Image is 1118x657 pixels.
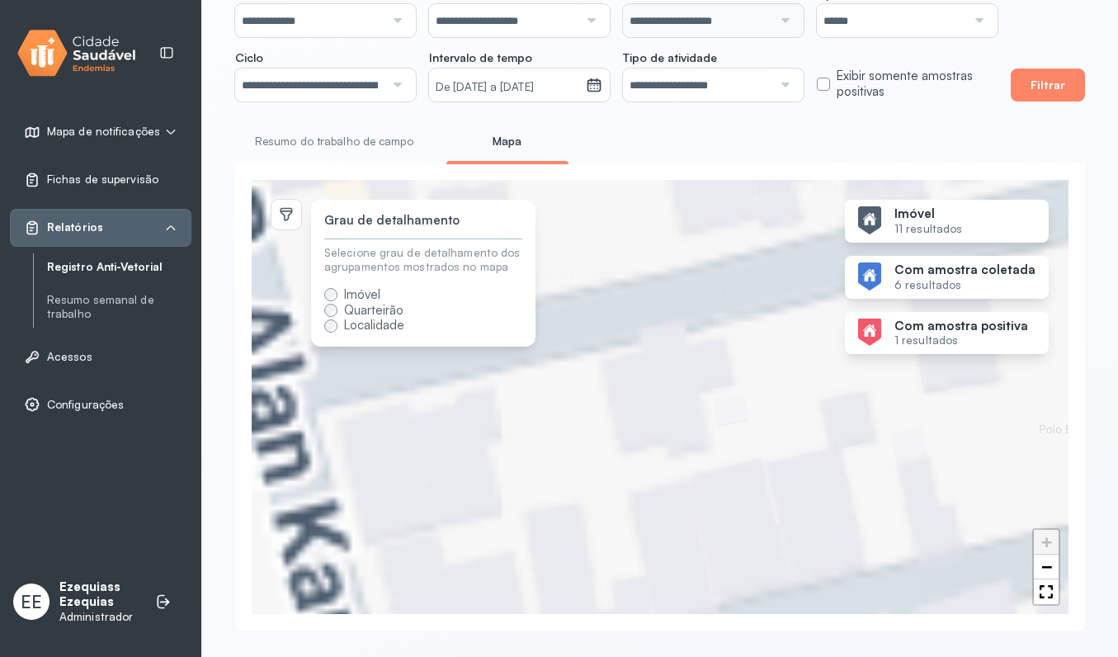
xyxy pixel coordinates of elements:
strong: Com amostra coletada [894,262,1035,278]
img: Imagem [858,262,881,291]
a: Resumo semanal de trabalho [47,290,191,324]
p: Ezequiass Ezequias [59,579,139,611]
span: Acessos [47,350,92,364]
small: 6 resultados [894,278,1035,292]
span: Configurações [47,398,124,412]
img: Imagem [858,206,881,234]
span: Quarteirão [344,302,403,318]
small: 1 resultados [894,333,1028,347]
div: Selecione grau de detalhamento dos agrupamentos mostrados no mapa [324,246,522,274]
strong: Com amostra positiva [894,319,1028,334]
img: Imagem [858,319,881,347]
a: Resumo do trabalho de campo [235,128,433,155]
span: Tipo de atividade [623,50,717,65]
span: Imóvel [344,286,380,302]
strong: Imóvel [894,206,962,222]
a: Zoom in [1034,530,1059,555]
small: 11 resultados [894,222,962,236]
span: Mapa de notificações [47,125,160,139]
a: Fichas de supervisão [24,172,177,188]
a: Acessos [24,348,177,365]
a: Resumo semanal de trabalho [47,293,191,321]
a: Mapa [446,128,568,155]
span: Intervalo de tempo [429,50,532,65]
label: Exibir somente amostras positivas [837,69,998,100]
span: Localidade [344,317,404,333]
a: Configurações [24,396,177,413]
img: logo.svg [17,26,136,80]
a: Full Screen [1034,579,1059,604]
a: Registro Anti-Vetorial [47,260,191,274]
div: Grau de detalhamento [324,213,460,229]
span: Ciclo [235,50,263,65]
a: Registro Anti-Vetorial [47,257,191,277]
span: Relatórios [47,220,103,234]
span: EE [21,591,42,612]
small: De [DATE] a [DATE] [436,79,579,96]
p: Administrador [59,610,139,624]
span: Fichas de supervisão [47,173,158,187]
span: − [1041,556,1052,577]
span: + [1041,532,1052,552]
button: Filtrar [1011,69,1085,102]
a: Zoom out [1034,555,1059,579]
